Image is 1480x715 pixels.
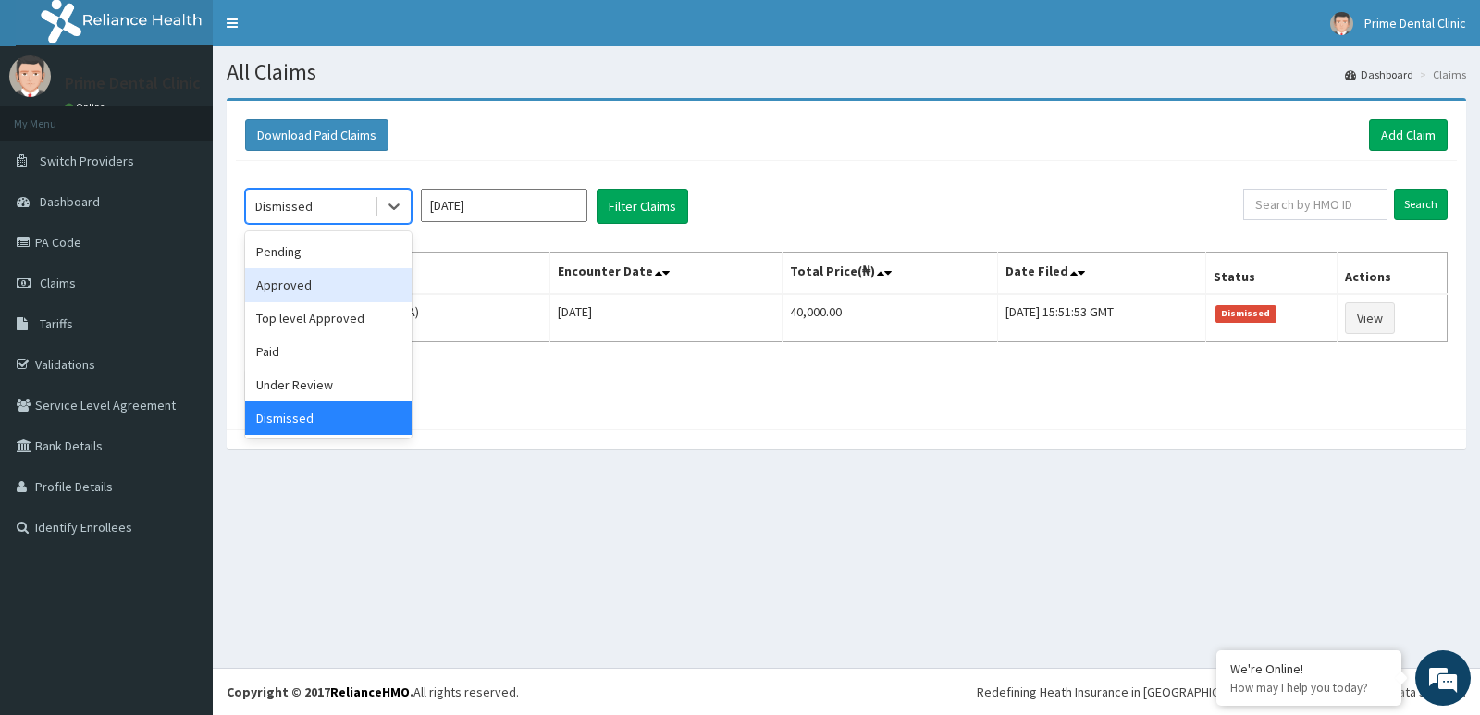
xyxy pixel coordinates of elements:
[245,368,412,401] div: Under Review
[245,119,388,151] button: Download Paid Claims
[227,60,1466,84] h1: All Claims
[1230,680,1387,696] p: How may I help you today?
[421,189,587,222] input: Select Month and Year
[245,335,412,368] div: Paid
[245,268,412,302] div: Approved
[1330,12,1353,35] img: User Image
[549,294,783,342] td: [DATE]
[1364,15,1466,31] span: Prime Dental Clinic
[597,189,688,224] button: Filter Claims
[1243,189,1388,220] input: Search by HMO ID
[40,315,73,332] span: Tariffs
[1215,305,1276,322] span: Dismissed
[1345,302,1395,334] a: View
[977,683,1466,701] div: Redefining Heath Insurance in [GEOGRAPHIC_DATA] using Telemedicine and Data Science!
[65,101,109,114] a: Online
[245,302,412,335] div: Top level Approved
[1345,67,1413,82] a: Dashboard
[40,275,76,291] span: Claims
[1369,119,1448,151] a: Add Claim
[65,75,201,92] p: Prime Dental Clinic
[1415,67,1466,82] li: Claims
[1337,253,1447,295] th: Actions
[245,235,412,268] div: Pending
[1230,660,1387,677] div: We're Online!
[255,197,313,216] div: Dismissed
[9,55,51,97] img: User Image
[1394,189,1448,220] input: Search
[227,684,413,700] strong: Copyright © 2017 .
[998,294,1206,342] td: [DATE] 15:51:53 GMT
[40,193,100,210] span: Dashboard
[213,668,1480,715] footer: All rights reserved.
[998,253,1206,295] th: Date Filed
[245,401,412,435] div: Dismissed
[1206,253,1338,295] th: Status
[330,684,410,700] a: RelianceHMO
[783,294,998,342] td: 40,000.00
[549,253,783,295] th: Encounter Date
[40,153,134,169] span: Switch Providers
[783,253,998,295] th: Total Price(₦)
